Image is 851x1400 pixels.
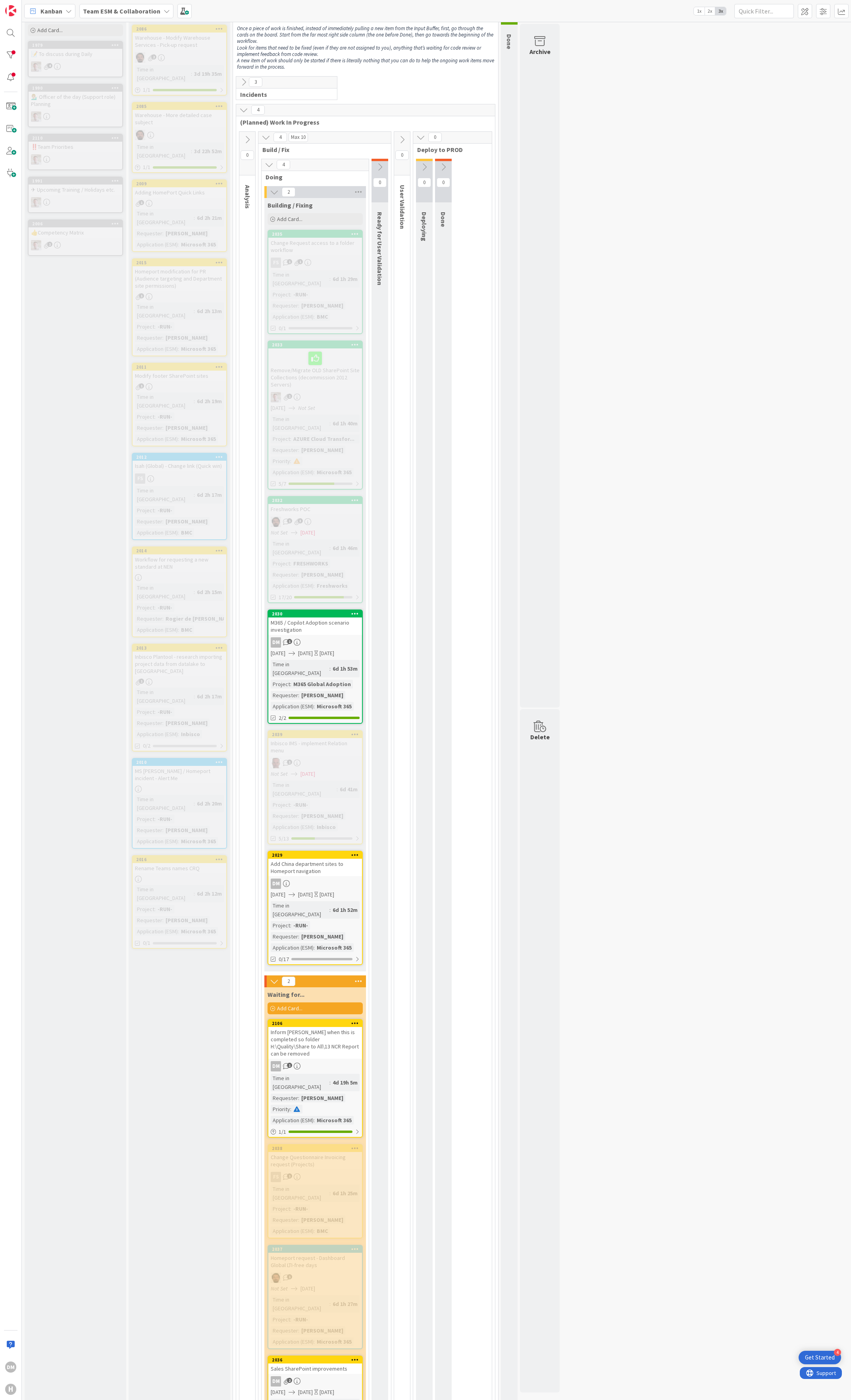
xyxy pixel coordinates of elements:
img: Rd [31,112,41,122]
div: 4 [834,1349,841,1356]
div: Requester [135,614,162,623]
div: Open Get Started checklist, remaining modules: 4 [799,1351,841,1364]
div: 2033 [272,342,362,348]
span: Kanban [40,6,62,16]
div: 2014Workflow for requesting a new standard at NEN [133,547,226,572]
span: Add Card... [277,215,302,223]
span: 1 [287,394,292,399]
div: DM [268,637,362,648]
div: AC [133,130,226,140]
div: Requester [135,423,162,432]
div: Priority [271,457,290,465]
span: : [194,692,195,701]
div: Application (ESM) [271,581,314,590]
div: DM [268,1376,362,1387]
div: FS [133,473,226,484]
span: : [162,517,164,526]
span: 1 / 1 [143,86,150,94]
div: [PERSON_NAME] [164,229,210,238]
div: Time in [GEOGRAPHIC_DATA] [135,688,194,705]
div: 1991✈ Upcoming Training / Holidays etc. [29,177,122,195]
span: 1 [139,679,144,684]
div: 6d 1h 46m [331,544,360,552]
span: Building / Fixing [268,201,313,209]
span: : [178,625,179,634]
span: 2 [151,54,156,60]
div: 6d 2h 15m [195,588,224,596]
div: 2085 [136,104,226,109]
div: 2110 [32,135,122,141]
div: AC [268,1273,362,1283]
div: Microsoft 365 [179,435,218,443]
div: 2085Warehouse - More detailed case subject [133,103,226,127]
div: Application (ESM) [135,528,178,537]
img: AC [135,130,145,140]
div: FS [268,1172,362,1182]
span: Deploying [420,212,428,241]
div: 3d 22h 52m [192,147,224,156]
div: Rd [29,197,122,208]
span: 1 [298,259,303,264]
div: Project [271,680,290,688]
div: Adding HomePort Quick Links [133,187,226,198]
span: Doing [266,173,359,181]
div: Remove/Migrate OLD SharePoint Site Collections (decommission 2012 Servers) [268,348,362,390]
div: 6d 1h 53m [331,664,360,673]
div: M365 Global Adoption [291,680,353,688]
div: [PERSON_NAME] [164,517,210,526]
div: [PERSON_NAME] [164,423,210,432]
div: 2106 [268,1020,362,1027]
div: 2015 [133,259,226,266]
span: : [178,240,179,249]
div: AC [133,52,226,63]
div: FS [271,258,281,268]
span: (Planned) Work In Progress [240,118,485,126]
span: : [154,412,156,421]
span: : [314,581,315,590]
span: : [314,312,315,321]
div: Project [271,435,290,443]
div: FRESHWORKS [291,559,330,568]
img: Rd [31,197,41,208]
div: 2013Inbisco Plantool - research importing project data from datalake to [GEOGRAPHIC_DATA] [133,644,226,676]
span: 4 [47,63,52,68]
div: Project [135,506,154,515]
span: : [191,69,192,78]
span: : [154,506,156,515]
div: Time in [GEOGRAPHIC_DATA] [135,65,191,83]
b: Team ESM & Collaboration [83,7,160,15]
span: : [178,435,179,443]
div: 2006👍Competency Matrix [29,220,122,238]
span: 1 [287,259,292,264]
div: Time in [GEOGRAPHIC_DATA] [271,270,329,288]
div: Application (ESM) [135,240,178,249]
div: 2032 [272,498,362,503]
div: DM [268,1061,362,1071]
div: [PERSON_NAME] [299,446,345,454]
div: 2016Rename Teams names CRQ [133,856,226,873]
div: Microsoft 365 [179,344,218,353]
div: -RUN- [156,603,174,612]
div: 2110 [29,135,122,142]
div: 2014 [133,547,226,554]
div: 2012Isah (Global) - Change link (Quick win) [133,454,226,471]
div: Archive [529,47,551,56]
div: 2010 [133,759,226,766]
div: 2038 [268,1145,362,1152]
div: Time in [GEOGRAPHIC_DATA] [135,302,194,320]
div: 2010MS [PERSON_NAME] / Homeport incident - Alert Me [133,759,226,783]
div: BMC [179,625,194,634]
span: 4 [277,160,290,169]
div: 1991 [29,177,122,185]
div: Requester [135,517,162,526]
div: Project [135,322,154,331]
div: 2038Change Questionnaire Invoicing request (Projects) [268,1145,362,1169]
span: 0/1 [279,324,286,333]
span: Build / Fix [262,146,381,154]
span: : [162,614,164,623]
div: 2033Remove/Migrate OLD SharePoint Site Collections (decommission 2012 Servers) [268,341,362,390]
span: : [162,423,164,432]
span: 0 [428,133,442,142]
span: [DATE] [298,649,313,658]
span: 3 [298,518,303,523]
